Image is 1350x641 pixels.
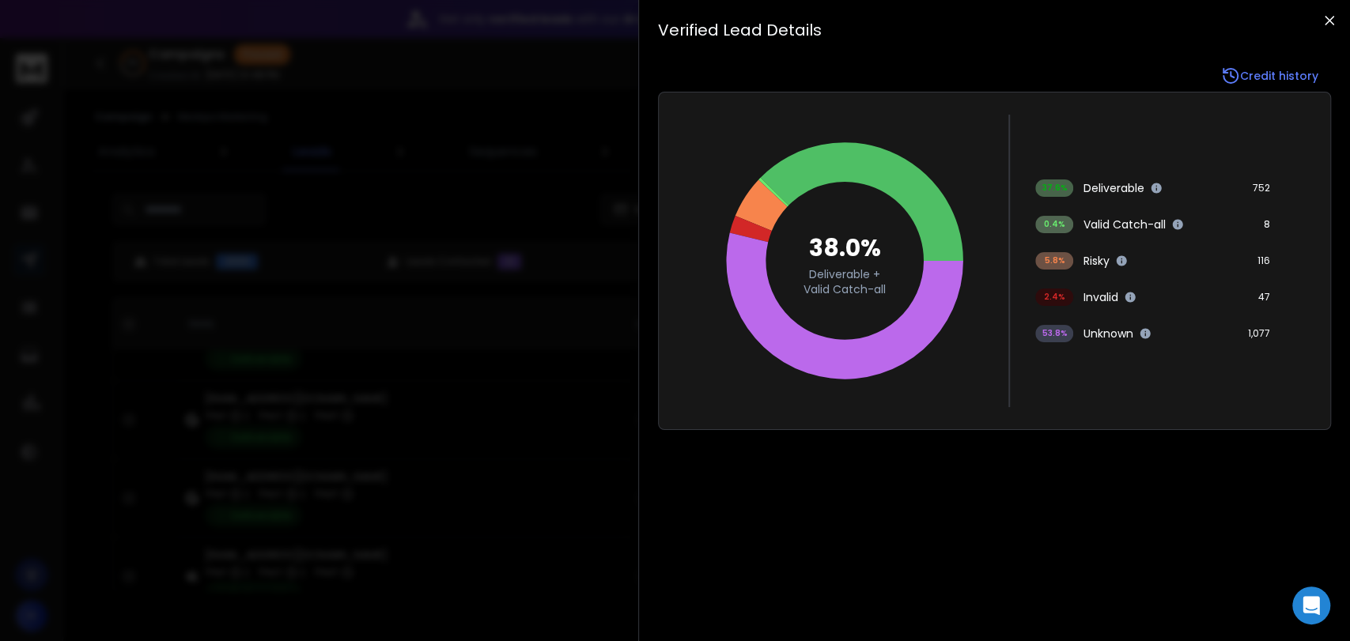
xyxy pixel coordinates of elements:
p: 5.8 % [1044,255,1064,267]
a: Credit history [1208,60,1331,92]
p: 752 [1253,182,1270,194]
p: Deliverable [1083,180,1144,196]
p: 53.8 % [1042,327,1067,340]
text: Deliverable + [809,266,880,282]
p: 37.6 % [1042,182,1067,194]
text: 38.0 % [809,232,881,264]
h3: Verified Lead Details [658,19,1331,41]
p: 1,077 [1248,327,1270,340]
div: Open Intercom Messenger [1292,586,1330,624]
p: Unknown [1083,326,1133,341]
p: 0.4 % [1044,218,1065,231]
p: Risky [1083,253,1109,269]
p: 116 [1257,255,1270,267]
p: 2.4 % [1044,291,1065,304]
text: Valid Catch-all [804,281,886,297]
p: Invalid [1083,289,1117,305]
p: 47 [1258,291,1270,304]
p: 8 [1264,218,1270,231]
p: Valid Catch-all [1083,217,1165,232]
